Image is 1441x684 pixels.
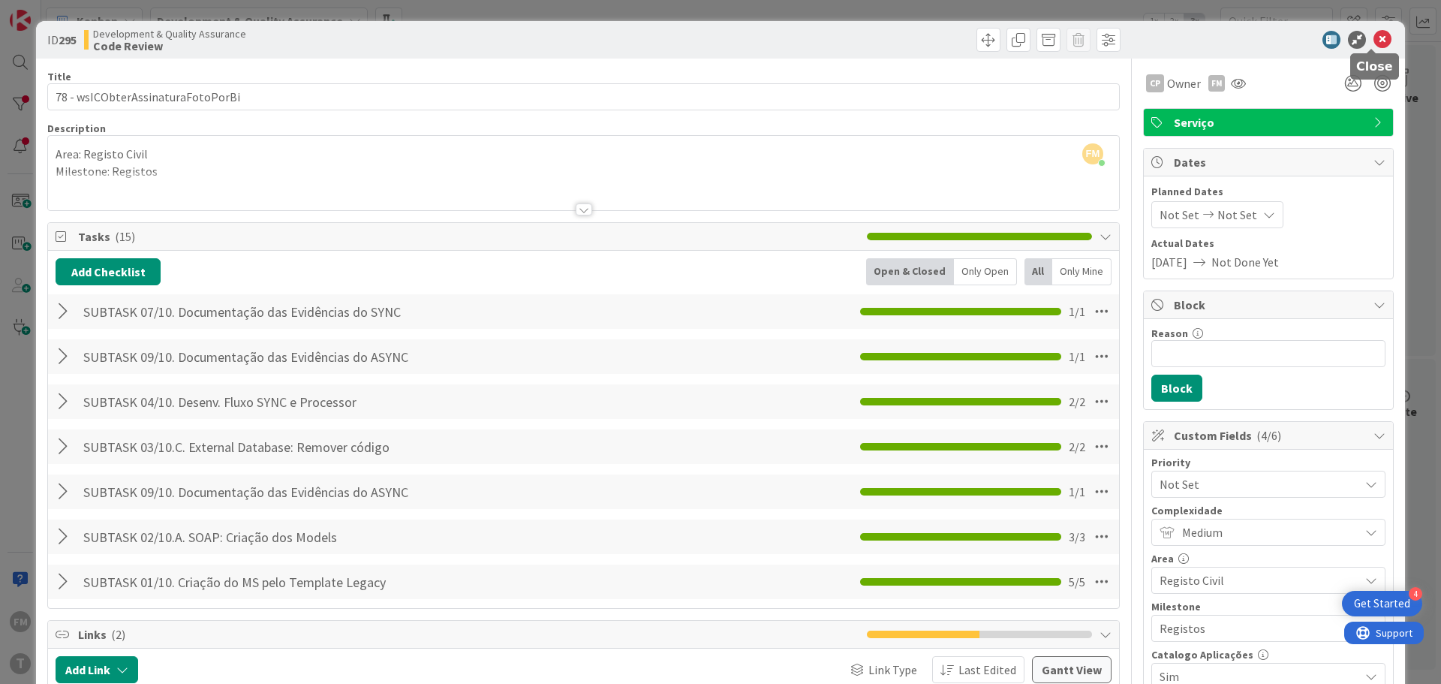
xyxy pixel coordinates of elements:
label: Title [47,70,71,83]
input: Add Checklist... [78,298,416,325]
input: type card name here... [47,83,1120,110]
span: Links [78,625,859,643]
div: All [1024,258,1052,285]
input: Add Checklist... [78,568,416,595]
div: Open Get Started checklist, remaining modules: 4 [1342,591,1422,616]
div: Catalogo Aplicações [1151,649,1385,660]
button: Gantt View [1032,656,1112,683]
div: Open & Closed [866,258,954,285]
span: Not Set [1160,206,1199,224]
span: ( 4/6 ) [1256,428,1281,443]
div: Only Mine [1052,258,1112,285]
span: 5 / 5 [1069,573,1085,591]
div: FM [1208,75,1225,92]
span: Support [32,2,68,20]
input: Add Checklist... [78,343,416,370]
span: Development & Quality Assurance [93,28,246,40]
div: 4 [1409,587,1422,601]
span: Not Done Yet [1211,253,1279,271]
span: Not Set [1217,206,1257,224]
input: Add Checklist... [78,523,416,550]
span: Link Type [868,661,917,679]
div: Only Open [954,258,1017,285]
span: Planned Dates [1151,184,1385,200]
span: Actual Dates [1151,236,1385,252]
span: Last Edited [958,661,1016,679]
span: 3 / 3 [1069,528,1085,546]
span: [DATE] [1151,253,1187,271]
span: Not Set [1160,474,1352,495]
p: Milestone: Registos [56,163,1112,180]
label: Reason [1151,327,1188,340]
span: 1 / 1 [1069,303,1085,321]
b: Code Review [93,40,246,52]
span: Registo Civil [1160,570,1352,591]
div: Priority [1151,457,1385,468]
span: 1 / 1 [1069,483,1085,501]
div: CP [1146,74,1164,92]
h5: Close [1356,59,1393,74]
p: Area: Registo Civil [56,146,1112,163]
button: Block [1151,375,1202,402]
span: Custom Fields [1174,426,1366,444]
span: 1 / 1 [1069,348,1085,366]
span: Description [47,122,106,135]
button: Add Link [56,656,138,683]
span: Serviço [1174,113,1366,131]
input: Add Checklist... [78,478,416,505]
button: Last Edited [932,656,1024,683]
div: Milestone [1151,601,1385,612]
div: Complexidade [1151,505,1385,516]
span: ( 2 ) [111,627,125,642]
span: Block [1174,296,1366,314]
span: Medium [1182,522,1352,543]
span: FM [1082,143,1103,164]
span: 2 / 2 [1069,438,1085,456]
span: ID [47,31,77,49]
span: 2 / 2 [1069,393,1085,411]
span: Registos [1160,618,1352,639]
div: Get Started [1354,596,1410,611]
b: 295 [59,32,77,47]
span: Tasks [78,227,859,246]
input: Add Checklist... [78,388,416,415]
span: Owner [1167,74,1201,92]
span: ( 15 ) [115,229,135,244]
input: Add Checklist... [78,433,416,460]
button: Add Checklist [56,258,161,285]
div: Area [1151,553,1385,564]
span: Dates [1174,153,1366,171]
